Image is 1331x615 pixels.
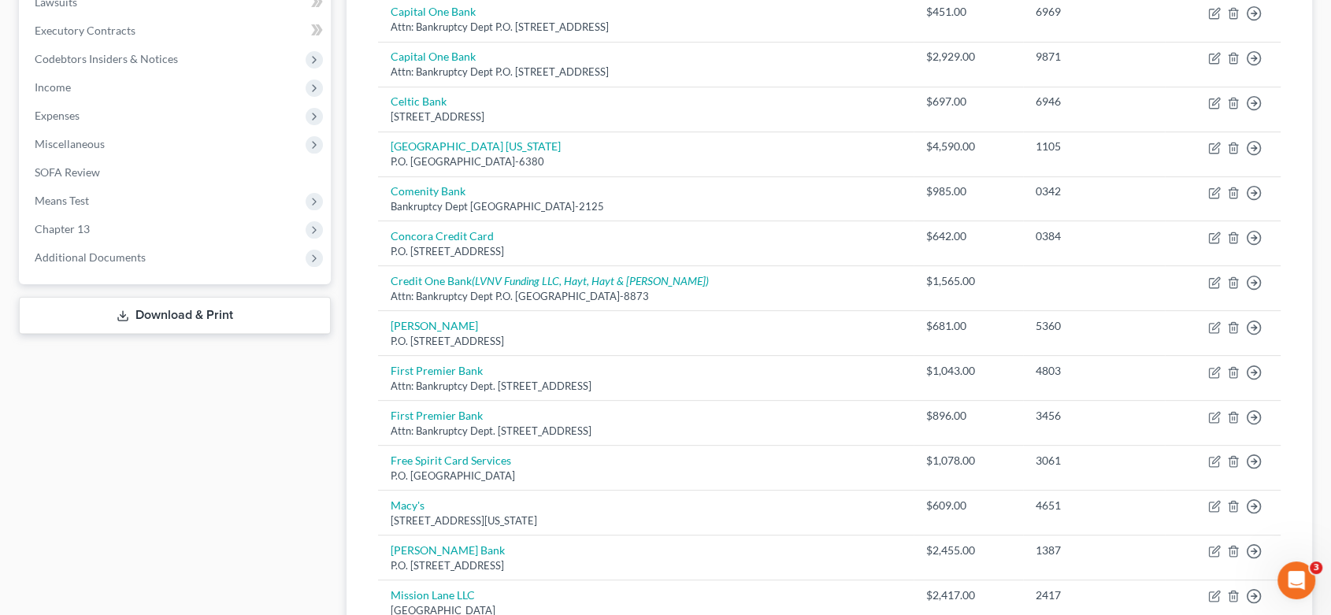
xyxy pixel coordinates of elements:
[391,454,511,467] a: Free Spirit Card Services
[391,319,478,332] a: [PERSON_NAME]
[1036,408,1152,424] div: 3456
[926,228,1010,244] div: $642.00
[391,543,505,557] a: [PERSON_NAME] Bank
[926,543,1010,558] div: $2,455.00
[35,250,146,264] span: Additional Documents
[1036,183,1152,199] div: 0342
[391,94,447,108] a: Celtic Bank
[35,194,89,207] span: Means Test
[1036,318,1152,334] div: 5360
[926,4,1010,20] div: $451.00
[391,20,901,35] div: Attn: Bankruptcy Dept P.O. [STREET_ADDRESS]
[391,289,901,304] div: Attn: Bankruptcy Dept P.O. [GEOGRAPHIC_DATA]-8873
[926,49,1010,65] div: $2,929.00
[926,363,1010,379] div: $1,043.00
[1036,363,1152,379] div: 4803
[22,158,331,187] a: SOFA Review
[391,244,901,259] div: P.O. [STREET_ADDRESS]
[391,334,901,349] div: P.O. [STREET_ADDRESS]
[1310,561,1322,574] span: 3
[391,5,476,18] a: Capital One Bank
[35,24,135,37] span: Executory Contracts
[391,379,901,394] div: Attn: Bankruptcy Dept. [STREET_ADDRESS]
[35,80,71,94] span: Income
[1277,561,1315,599] iframe: Intercom live chat
[926,453,1010,469] div: $1,078.00
[926,183,1010,199] div: $985.00
[35,109,80,122] span: Expenses
[391,184,465,198] a: Comenity Bank
[391,65,901,80] div: Attn: Bankruptcy Dept P.O. [STREET_ADDRESS]
[391,558,901,573] div: P.O. [STREET_ADDRESS]
[391,154,901,169] div: P.O. [GEOGRAPHIC_DATA]-6380
[35,137,105,150] span: Miscellaneous
[926,94,1010,109] div: $697.00
[391,588,475,602] a: Mission Lane LLC
[926,587,1010,603] div: $2,417.00
[1036,4,1152,20] div: 6969
[1036,94,1152,109] div: 6946
[926,139,1010,154] div: $4,590.00
[1036,49,1152,65] div: 9871
[391,274,709,287] a: Credit One Bank(LVNV Funding LLC, Hayt, Hayt & [PERSON_NAME])
[391,409,483,422] a: First Premier Bank
[391,424,901,439] div: Attn: Bankruptcy Dept. [STREET_ADDRESS]
[22,17,331,45] a: Executory Contracts
[391,498,425,512] a: Macy's
[391,229,494,243] a: Concora Credit Card
[926,408,1010,424] div: $896.00
[1036,498,1152,513] div: 4651
[19,297,331,334] a: Download & Print
[1036,587,1152,603] div: 2417
[472,274,709,287] i: (LVNV Funding LLC, Hayt, Hayt & [PERSON_NAME])
[391,139,561,153] a: [GEOGRAPHIC_DATA] [US_STATE]
[1036,139,1152,154] div: 1105
[35,222,90,235] span: Chapter 13
[391,469,901,483] div: P.O. [GEOGRAPHIC_DATA]
[391,364,483,377] a: First Premier Bank
[391,109,901,124] div: [STREET_ADDRESS]
[1036,543,1152,558] div: 1387
[926,273,1010,289] div: $1,565.00
[35,52,178,65] span: Codebtors Insiders & Notices
[926,318,1010,334] div: $681.00
[391,199,901,214] div: Bankruptcy Dept [GEOGRAPHIC_DATA]-2125
[1036,453,1152,469] div: 3061
[1036,228,1152,244] div: 0384
[391,50,476,63] a: Capital One Bank
[926,498,1010,513] div: $609.00
[391,513,901,528] div: [STREET_ADDRESS][US_STATE]
[35,165,100,179] span: SOFA Review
